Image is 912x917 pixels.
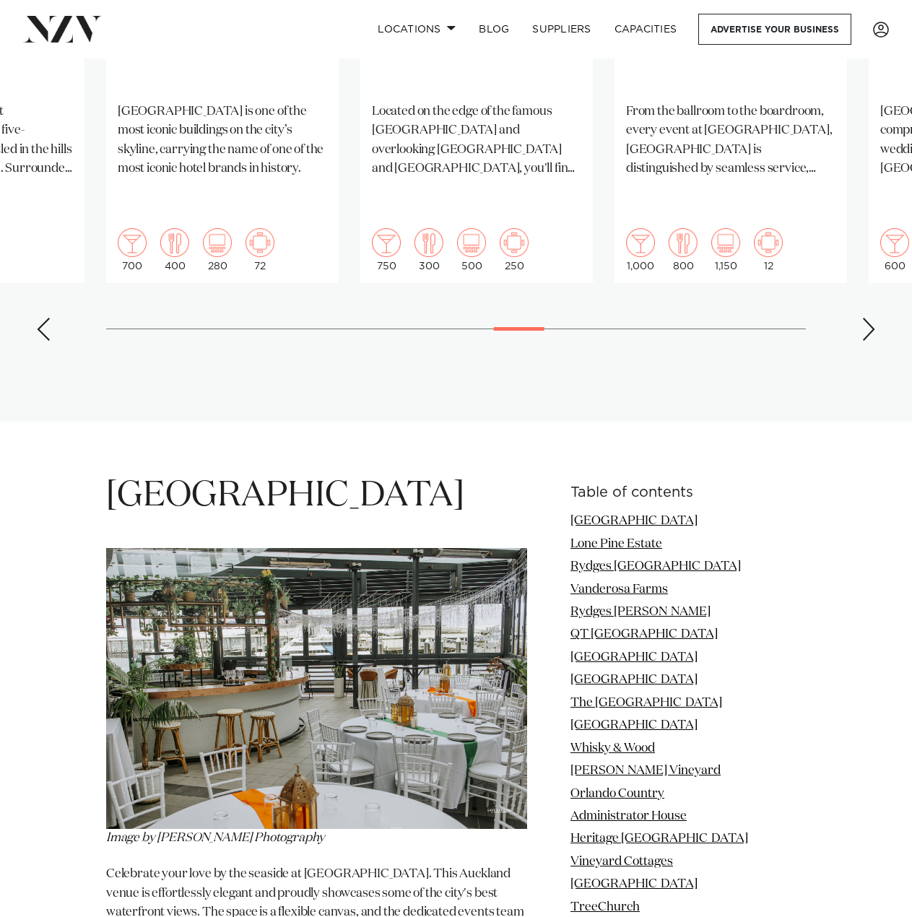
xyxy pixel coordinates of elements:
em: Image by [PERSON_NAME] Photography [106,832,325,844]
a: Heritage [GEOGRAPHIC_DATA] [570,833,748,845]
img: cocktail.png [880,228,909,257]
img: cocktail.png [372,228,401,257]
a: Vineyard Cottages [570,856,673,868]
a: Whisky & Wood [570,742,655,755]
a: SUPPLIERS [521,14,602,45]
a: Orlando Country [570,788,664,800]
img: nzv-logo.png [23,16,102,42]
img: dining.png [414,228,443,257]
a: [GEOGRAPHIC_DATA] [570,878,698,890]
a: [GEOGRAPHIC_DATA] [570,515,698,527]
a: Advertise your business [698,14,851,45]
img: meeting.png [754,228,783,257]
div: 12 [754,228,783,271]
div: 280 [203,228,232,271]
img: theatre.png [203,228,232,257]
div: 400 [160,228,189,271]
div: 300 [414,228,443,271]
div: 750 [372,228,401,271]
p: Located on the edge of the famous [GEOGRAPHIC_DATA] and overlooking [GEOGRAPHIC_DATA] and [GEOGRA... [372,103,581,178]
a: Rydges [GEOGRAPHIC_DATA] [570,560,741,573]
h6: Table of contents [570,485,806,500]
a: [GEOGRAPHIC_DATA] [570,674,698,686]
a: [GEOGRAPHIC_DATA] [570,719,698,731]
a: Capacities [603,14,689,45]
div: 800 [669,228,698,271]
div: 1,150 [711,228,740,271]
img: cocktail.png [118,228,147,257]
a: [PERSON_NAME] Vineyard [570,765,721,777]
a: TreeChurch [570,901,640,913]
img: meeting.png [246,228,274,257]
div: 1,000 [626,228,655,271]
img: theatre.png [457,228,486,257]
img: theatre.png [711,228,740,257]
a: Lone Pine Estate [570,538,662,550]
a: Vanderosa Farms [570,583,668,596]
div: 250 [500,228,529,271]
img: meeting.png [500,228,529,257]
a: Locations [366,14,467,45]
a: Rydges [PERSON_NAME] [570,606,711,618]
a: The [GEOGRAPHIC_DATA] [570,697,722,709]
div: 700 [118,228,147,271]
p: [GEOGRAPHIC_DATA] is one of the most iconic buildings on the city’s skyline, carrying the name of... [118,103,327,178]
a: Administrator House [570,810,687,822]
p: From the ballroom to the boardroom, every event at [GEOGRAPHIC_DATA], [GEOGRAPHIC_DATA] is distin... [626,103,835,178]
div: 500 [457,228,486,271]
h1: [GEOGRAPHIC_DATA] [106,474,527,519]
a: [GEOGRAPHIC_DATA] [570,651,698,664]
div: 600 [880,228,909,271]
a: QT [GEOGRAPHIC_DATA] [570,628,718,640]
img: cocktail.png [626,228,655,257]
img: dining.png [160,228,189,257]
img: dining.png [669,228,698,257]
a: BLOG [467,14,521,45]
div: 72 [246,228,274,271]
